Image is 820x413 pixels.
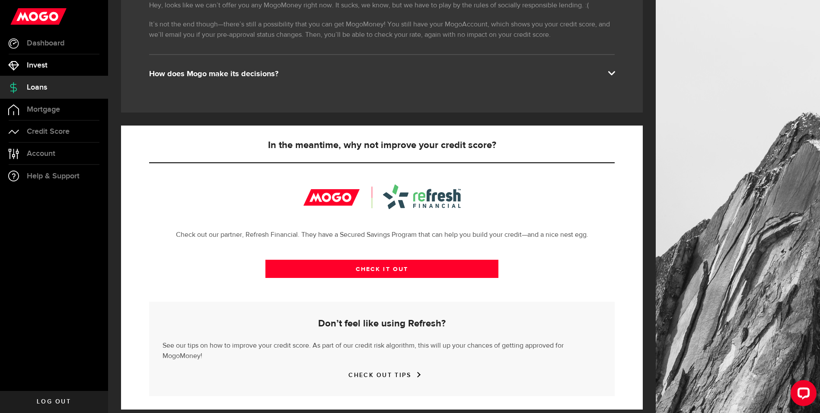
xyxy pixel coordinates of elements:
[149,69,615,79] div: How does Mogo make its decisions?
[149,0,615,11] p: Hey, looks like we can’t offer you any MogoMoney right now. It sucks, we know, but we have to pla...
[149,19,615,40] p: It’s not the end though—there’s still a possibility that you can get MogoMoney! You still have yo...
[149,230,615,240] p: Check out our partner, Refresh Financial. They have a Secured Savings Program that can help you b...
[348,371,415,379] a: CHECK OUT TIPS
[27,128,70,136] span: Credit Score
[37,399,71,405] span: Log out
[149,140,615,151] h5: In the meantime, why not improve your credit score?
[27,150,55,158] span: Account
[27,61,48,69] span: Invest
[784,377,820,413] iframe: LiveChat chat widget
[27,106,60,113] span: Mortgage
[27,172,80,180] span: Help & Support
[163,339,601,361] p: See our tips on how to improve your credit score. As part of our credit risk algorithm, this will...
[27,39,64,47] span: Dashboard
[163,319,601,329] h5: Don’t feel like using Refresh?
[265,260,498,278] a: CHECK IT OUT
[27,84,47,91] span: Loans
